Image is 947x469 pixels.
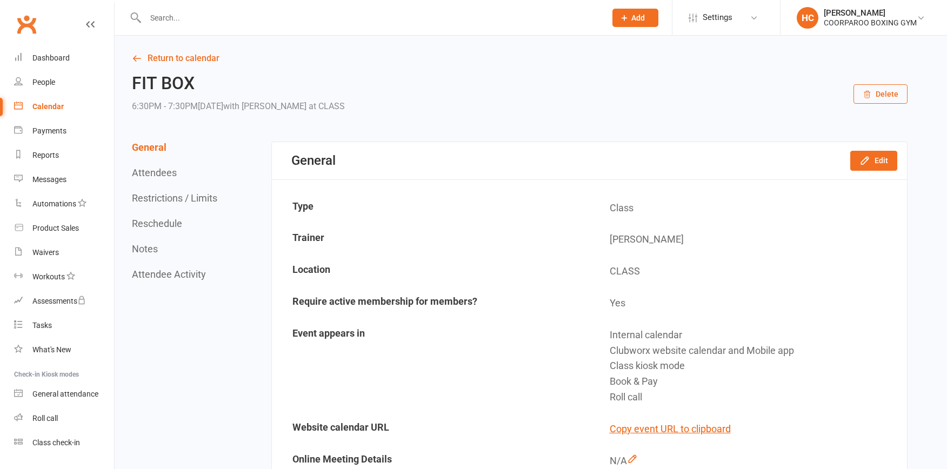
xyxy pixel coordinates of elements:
[590,256,906,287] td: CLASS
[850,151,897,170] button: Edit
[14,192,114,216] a: Automations
[273,414,589,445] td: Website calendar URL
[142,10,598,25] input: Search...
[132,218,182,229] button: Reschedule
[14,240,114,265] a: Waivers
[32,102,64,111] div: Calendar
[132,192,217,204] button: Restrictions / Limits
[223,101,306,111] span: with [PERSON_NAME]
[132,51,908,66] a: Return to calendar
[853,84,908,104] button: Delete
[610,390,899,405] div: Roll call
[610,453,899,469] div: N/A
[14,143,114,167] a: Reports
[273,224,589,255] td: Trainer
[14,95,114,119] a: Calendar
[703,5,732,30] span: Settings
[14,313,114,338] a: Tasks
[32,248,59,257] div: Waivers
[273,320,589,413] td: Event appears in
[132,167,177,178] button: Attendees
[14,216,114,240] a: Product Sales
[590,193,906,224] td: Class
[32,321,52,330] div: Tasks
[14,289,114,313] a: Assessments
[14,70,114,95] a: People
[13,11,40,38] a: Clubworx
[14,382,114,406] a: General attendance kiosk mode
[32,390,98,398] div: General attendance
[32,53,70,62] div: Dashboard
[32,272,65,281] div: Workouts
[273,256,589,287] td: Location
[32,297,86,305] div: Assessments
[14,167,114,192] a: Messages
[14,431,114,455] a: Class kiosk mode
[132,142,166,153] button: General
[824,18,917,28] div: COORPAROO BOXING GYM
[273,193,589,224] td: Type
[14,338,114,362] a: What's New
[612,9,658,27] button: Add
[32,438,80,447] div: Class check-in
[610,374,899,390] div: Book & Pay
[132,74,345,93] h2: FIT BOX
[610,358,899,374] div: Class kiosk mode
[824,8,917,18] div: [PERSON_NAME]
[610,421,731,437] button: Copy event URL to clipboard
[610,327,899,343] div: Internal calendar
[797,7,818,29] div: HC
[32,199,76,208] div: Automations
[631,14,645,22] span: Add
[610,343,899,359] div: Clubworx website calendar and Mobile app
[132,243,158,254] button: Notes
[32,345,71,354] div: What's New
[32,151,59,159] div: Reports
[590,288,906,319] td: Yes
[14,265,114,289] a: Workouts
[32,414,58,423] div: Roll call
[14,119,114,143] a: Payments
[309,101,345,111] span: at CLASS
[32,78,55,86] div: People
[14,46,114,70] a: Dashboard
[273,288,589,319] td: Require active membership for members?
[291,153,336,168] div: General
[14,406,114,431] a: Roll call
[32,224,79,232] div: Product Sales
[32,126,66,135] div: Payments
[590,224,906,255] td: [PERSON_NAME]
[132,269,206,280] button: Attendee Activity
[132,99,345,114] div: 6:30PM - 7:30PM[DATE]
[32,175,66,184] div: Messages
